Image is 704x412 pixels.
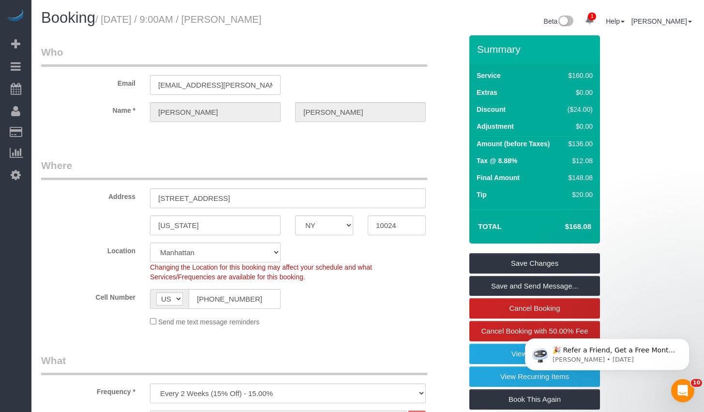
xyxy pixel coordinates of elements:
img: New interface [557,15,573,28]
label: Address [34,188,143,201]
iframe: Intercom live chat [671,379,694,402]
label: Extras [477,88,497,97]
legend: What [41,353,427,375]
div: $20.00 [564,190,593,199]
label: Service [477,71,501,80]
label: Email [34,75,143,88]
div: $148.08 [564,173,593,183]
div: ($24.00) [564,105,593,114]
h3: Summary [477,44,595,55]
a: Beta [544,17,574,25]
label: Frequency * [34,383,143,397]
label: Location [34,243,143,256]
strong: Total [478,222,502,230]
label: Final Amount [477,173,520,183]
input: First Name [150,102,281,122]
label: Adjustment [477,122,514,131]
div: $160.00 [564,71,593,80]
a: Help [606,17,625,25]
a: [PERSON_NAME] [631,17,692,25]
label: Tax @ 8.88% [477,156,517,166]
span: Changing the Location for this booking may affect your schedule and what Services/Frequencies are... [150,263,372,281]
img: Automaid Logo [6,10,25,23]
a: Save and Send Message... [469,276,600,296]
legend: Where [41,158,427,180]
label: Name * [34,102,143,115]
a: Save Changes [469,253,600,274]
div: $136.00 [564,139,593,149]
a: View Changes [469,344,600,364]
input: Last Name [295,102,426,122]
h4: $168.08 [536,223,591,231]
a: Book This Again [469,389,600,410]
div: $12.08 [564,156,593,166]
input: City [150,215,281,235]
span: Cancel Booking with 50.00% Fee [481,327,588,335]
a: View Recurring Items [469,366,600,387]
a: Cancel Booking [469,298,600,319]
input: Email [150,75,281,95]
label: Tip [477,190,487,199]
label: Cell Number [34,289,143,302]
label: Discount [477,105,506,114]
a: Cancel Booking with 50.00% Fee [469,321,600,341]
div: $0.00 [564,122,593,131]
span: Send me text message reminders [158,318,259,326]
input: Zip Code [368,215,426,235]
input: Cell Number [189,289,281,309]
a: 1 [580,10,599,31]
span: 1 [588,13,596,20]
span: Booking [41,9,95,26]
label: Amount (before Taxes) [477,139,550,149]
legend: Who [41,45,427,67]
iframe: Intercom notifications message [510,318,704,386]
div: $0.00 [564,88,593,97]
small: / [DATE] / 9:00AM / [PERSON_NAME] [95,14,261,25]
span: 10 [691,379,702,387]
